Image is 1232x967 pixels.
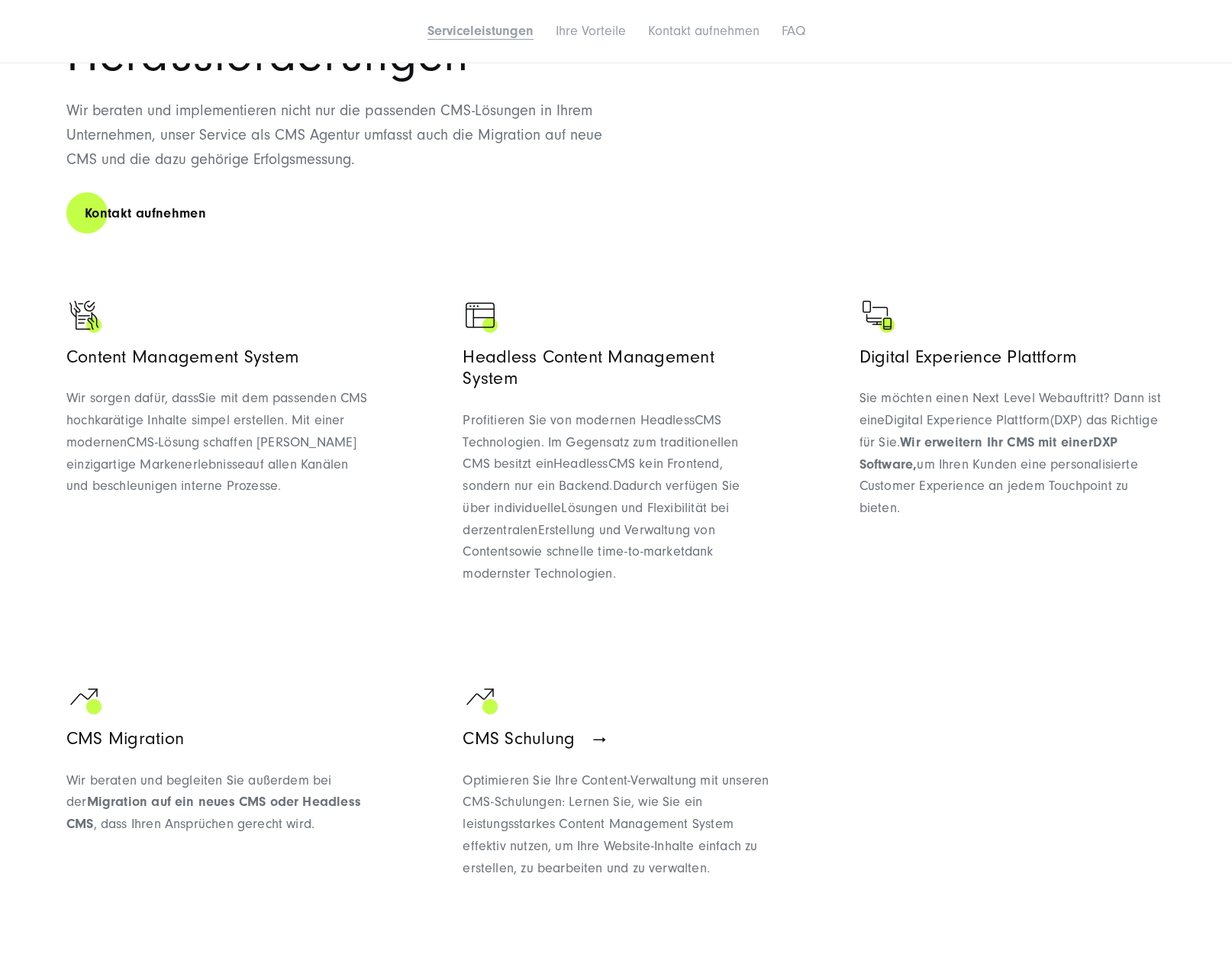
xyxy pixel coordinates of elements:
[900,434,1093,450] strong: Wir erweitern Ihr CMS mit einer
[66,412,345,450] span: . Mit einer modernen
[859,456,1138,517] span: um Ihren Kunden eine personalisierte Customer Experience an jedem Touchpoint zu bieten.
[859,347,1166,369] h3: Digital Experience Plattform
[463,478,740,516] span: Dadurch verfügen Sie über i
[278,478,281,494] span: .
[463,728,575,749] span: CMS Schulung
[463,679,769,908] a: Ein schwarzer Pfeil mit grünem Akzent bewegt sich nach oben und rechts und symbolisiert die Fähig...
[859,412,1158,450] span: (DXP) das Richtige für Sie.
[463,500,729,538] span: Lösungen und Flexibilität bei der
[640,543,643,559] span: -
[203,434,356,450] span: schaffen [PERSON_NAME]
[553,456,608,472] span: Headless
[66,347,373,369] h3: Content Management System
[463,347,769,390] h3: Headless Content Management System
[427,23,534,39] a: Serviceleistungen
[463,679,501,717] img: Ein schwarzer Pfeil mit grünem Akzent bewegt sich nach oben und rechts und symbolisiert die Fähig...
[66,192,224,235] a: Kontakt aufnehmen
[66,728,373,750] h3: CMS Migration
[463,522,714,560] span: Erstellung und Verwaltung von Content
[463,412,721,450] span: Profitieren Sie von modernen Headless
[643,543,685,559] span: market
[463,298,501,336] img: Headless Content Management System - CMS Agentur und Headless CMS Agentur SUNZINET
[913,456,917,472] strong: ,
[66,102,602,168] span: Wir beraten und implementieren nicht nur die passenden CMS-Lösungen in Ihrem Unternehmen, unser S...
[782,23,805,39] a: FAQ
[497,500,561,516] span: ndividuelle
[568,566,612,582] span: ologien
[66,298,105,336] img: Content Management System - CMS Agentur und Headless CMS Agentur SUNZINET
[556,23,626,39] a: Ihre Vorteile
[885,412,1050,428] span: Digital Experience Plattform
[66,770,373,836] p: Wir beraten und begleiten Sie außerdem bei der , dass Ihren Ansprüchen gerecht wird.
[66,456,245,472] span: einzigartige Markenerlebnisse
[463,434,738,472] span: Im Gegensatz zum traditionellen CMS besitzt ein
[859,298,898,336] img: Computer- und Mobilbildschirm überlappen sich in Schwarz mit grünen Akzenten, was die Webentwickl...
[628,543,640,559] span: to
[463,770,769,880] div: Optimieren Sie Ihre Content-Verwaltung mit unseren CMS-Schulungen: Lernen Sie, wie Sie ein leistu...
[613,566,616,582] span: .
[859,390,1161,428] span: Sie möchten einen Next Level Webauftritt? Dann ist eine
[66,794,361,832] strong: Migration auf ein neues CMS oder Headless CMS
[66,390,198,406] span: Wir sorgen dafür, dass
[859,434,1118,472] strong: DXP Software
[509,543,629,559] span: sowie schnelle time-
[66,390,367,428] span: Sie mit dem passenden CMS hochkarätige Inhalte simpel erstellen
[127,434,199,450] span: CMS-Lösung
[648,23,760,39] a: Kontakt aufnehmen
[483,522,538,538] span: zentralen
[463,412,721,450] span: CMS Technologien.
[66,679,105,717] img: Ein schwarzer Pfeil mit grünem Akzent bewegt sich nach oben und rechts und symbolisiert die Fähig...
